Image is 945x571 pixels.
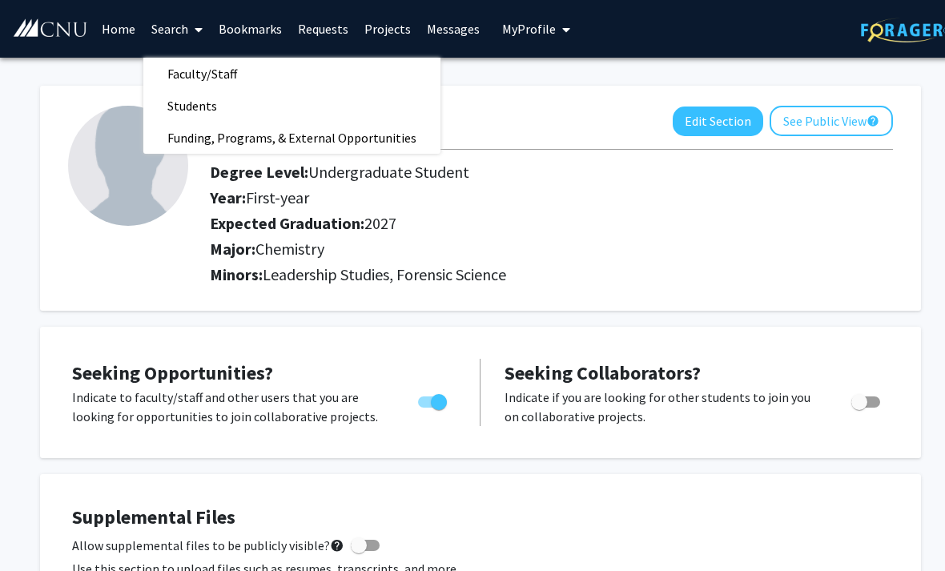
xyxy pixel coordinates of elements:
iframe: Chat [12,499,68,559]
div: Toggle [412,388,456,412]
span: Undergraduate Student [308,162,469,182]
mat-icon: help [330,536,344,555]
span: 2027 [364,213,396,233]
a: Faculty/Staff [143,62,440,86]
button: Edit Section [673,107,763,136]
a: Bookmarks [211,1,290,57]
span: First-year [246,187,309,207]
span: Chemistry [255,239,324,259]
span: Funding, Programs, & External Opportunities [143,122,440,154]
span: Allow supplemental files to be publicly visible? [72,536,344,555]
a: Funding, Programs, & External Opportunities [143,126,440,150]
a: Projects [356,1,419,57]
img: Profile Picture [68,106,188,226]
h2: Degree Level: [210,163,803,182]
div: Toggle [845,388,889,412]
h2: Minors: [210,265,893,284]
span: Students [143,90,241,122]
span: Leadership Studies, Forensic Science [263,264,506,284]
p: Indicate if you are looking for other students to join you on collaborative projects. [505,388,821,426]
h2: Year: [210,188,803,207]
span: My Profile [502,21,556,37]
a: Requests [290,1,356,57]
button: See Public View [770,106,893,136]
a: Home [94,1,143,57]
h4: Supplemental Files [72,506,889,529]
span: Seeking Opportunities? [72,360,273,385]
span: Seeking Collaborators? [505,360,701,385]
img: Christopher Newport University Logo [12,18,88,38]
h2: Major: [210,239,893,259]
mat-icon: help [867,111,879,131]
a: Messages [419,1,488,57]
a: Search [143,1,211,57]
h2: Expected Graduation: [210,214,803,233]
span: Faculty/Staff [143,58,261,90]
p: Indicate to faculty/staff and other users that you are looking for opportunities to join collabor... [72,388,388,426]
a: Students [143,94,440,118]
